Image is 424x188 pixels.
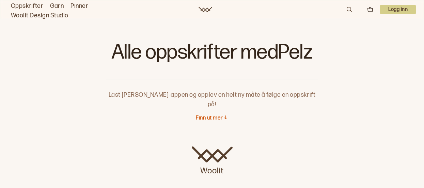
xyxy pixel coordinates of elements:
button: User dropdown [380,5,416,14]
h1: Alle oppskrifter med Pelz [106,41,318,68]
p: Woolit [192,163,233,176]
a: Woolit [192,146,233,176]
img: Woolit [192,146,233,163]
a: Oppskrifter [11,1,43,11]
a: Woolit [199,7,212,12]
p: Last [PERSON_NAME]-appen og opplev en helt ny måte å følge en oppskrift på! [106,79,318,109]
p: Finn ut mer [196,115,223,122]
a: Garn [50,1,64,11]
a: Pinner [70,1,88,11]
a: Woolit Design Studio [11,11,68,20]
button: Finn ut mer [196,115,228,122]
p: Logg inn [380,5,416,14]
